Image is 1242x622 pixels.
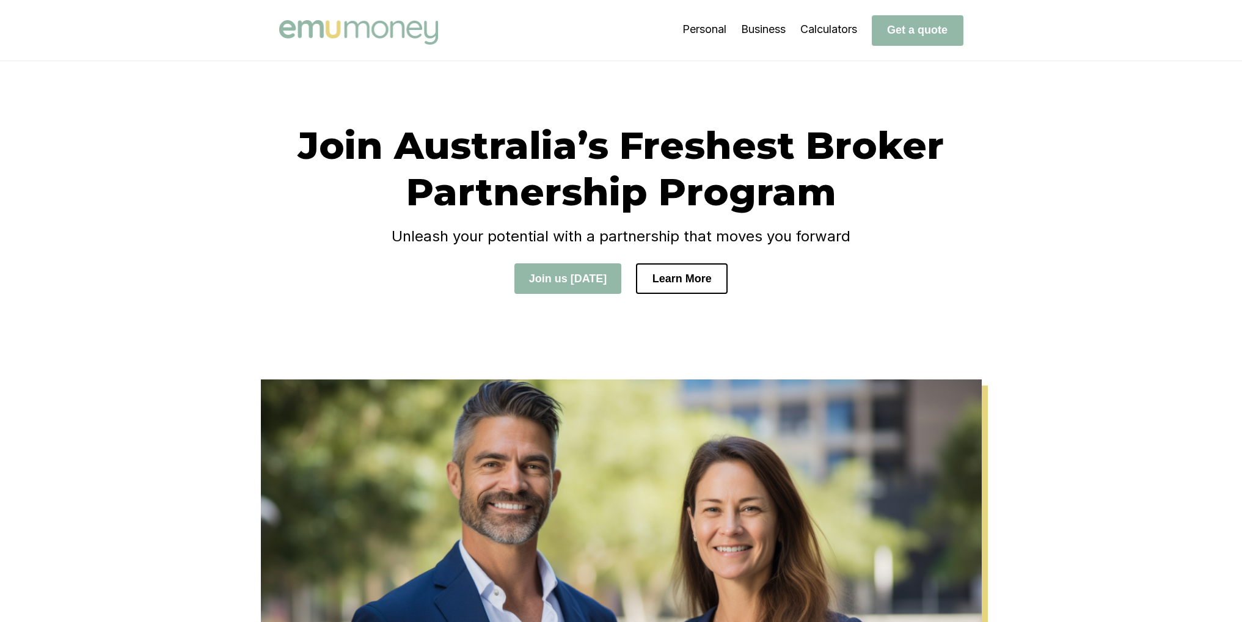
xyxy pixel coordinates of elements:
h4: Unleash your potential with a partnership that moves you forward [279,227,963,245]
h1: Join Australia’s Freshest Broker Partnership Program [279,122,963,215]
button: Get a quote [872,15,963,46]
img: Emu Money logo [279,20,438,45]
button: Join us [DATE] [514,263,622,294]
a: Learn More [636,272,728,285]
a: Get a quote [872,23,963,36]
a: Join us [DATE] [514,272,622,285]
button: Learn More [636,263,728,294]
